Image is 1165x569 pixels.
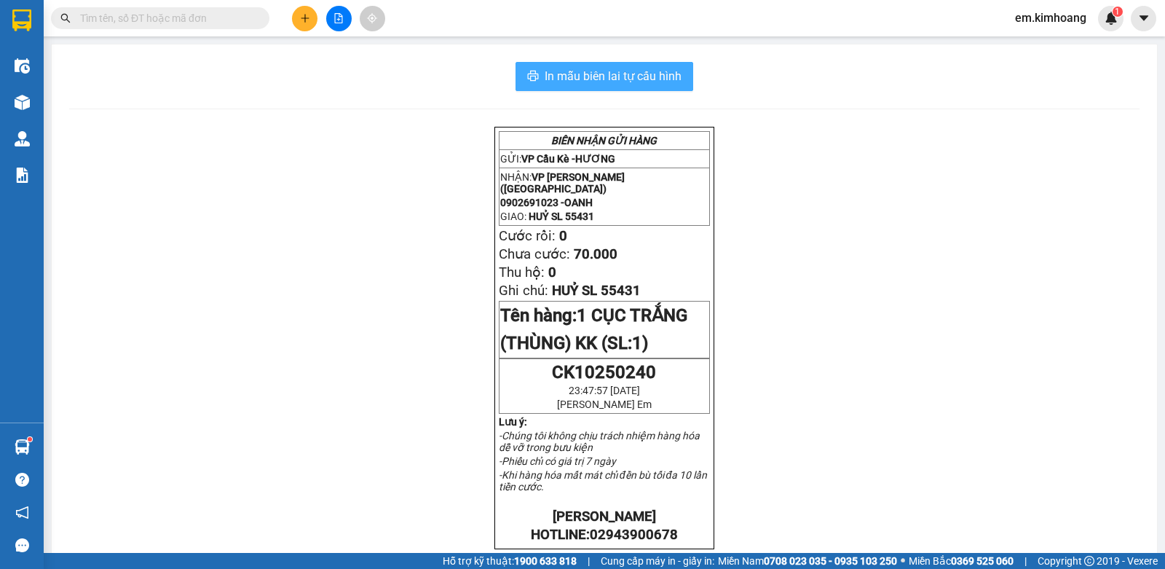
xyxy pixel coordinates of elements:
[15,58,30,74] img: warehouse-icon
[551,135,657,146] strong: BIÊN NHẬN GỬI HÀNG
[553,509,656,525] strong: [PERSON_NAME]
[15,95,30,110] img: warehouse-icon
[1137,12,1150,25] span: caret-down
[575,153,615,165] span: HƯƠNG
[12,9,31,31] img: logo-vxr
[521,153,615,165] span: VP Cầu Kè -
[632,333,648,353] span: 1)
[1003,9,1098,27] span: em.kimhoang
[531,527,678,543] strong: HOTLINE:
[601,553,714,569] span: Cung cấp máy in - giấy in:
[552,362,656,382] span: CK10250240
[326,6,352,31] button: file-add
[500,305,687,353] span: Tên hàng:
[499,416,527,428] strong: Lưu ý:
[499,430,700,453] em: -Chúng tôi không chịu trách nhiệm hàng hóa dễ vỡ trong bưu kiện
[529,211,594,222] span: HUỶ SL 55431
[292,6,317,31] button: plus
[1024,553,1027,569] span: |
[500,211,594,222] span: GIAO:
[500,197,593,208] span: 0902691023 -
[552,283,641,299] span: HUỶ SL 55431
[499,264,545,280] span: Thu hộ:
[360,6,385,31] button: aim
[499,246,570,262] span: Chưa cước:
[1084,556,1094,566] span: copyright
[951,555,1014,567] strong: 0369 525 060
[1131,6,1156,31] button: caret-down
[718,553,897,569] span: Miền Nam
[590,527,678,543] span: 02943900678
[499,455,616,467] em: -Phiếu chỉ có giá trị 7 ngày
[764,555,897,567] strong: 0708 023 035 - 0935 103 250
[527,70,539,84] span: printer
[500,305,687,353] span: 1 CỤC TRẮNG (THÙNG) KK (SL:
[909,553,1014,569] span: Miền Bắc
[15,538,29,552] span: message
[15,473,29,487] span: question-circle
[500,171,708,195] p: NHẬN:
[569,385,640,396] span: 23:47:57 [DATE]
[901,558,905,564] span: ⚪️
[333,13,344,23] span: file-add
[499,469,708,493] em: -Khi hàng hóa mất mát chỉ đền bù tối đa 10 lần tiền cước.
[516,62,693,91] button: printerIn mẫu biên lai tự cấu hình
[499,283,548,299] span: Ghi chú:
[500,153,708,165] p: GỬI:
[1115,7,1120,17] span: 1
[1113,7,1123,17] sup: 1
[1105,12,1118,25] img: icon-new-feature
[80,10,252,26] input: Tìm tên, số ĐT hoặc mã đơn
[15,168,30,183] img: solution-icon
[15,439,30,455] img: warehouse-icon
[367,13,377,23] span: aim
[545,67,682,85] span: In mẫu biên lai tự cấu hình
[548,264,556,280] span: 0
[28,437,32,442] sup: 1
[443,553,577,569] span: Hỗ trợ kỹ thuật:
[557,399,652,410] span: [PERSON_NAME] Em
[15,506,29,519] span: notification
[499,228,556,244] span: Cước rồi:
[559,228,567,244] span: 0
[574,246,617,262] span: 70.000
[60,13,71,23] span: search
[500,171,625,195] span: VP [PERSON_NAME] ([GEOGRAPHIC_DATA])
[588,553,590,569] span: |
[564,197,593,208] span: OANH
[300,13,310,23] span: plus
[15,131,30,146] img: warehouse-icon
[514,555,577,567] strong: 1900 633 818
